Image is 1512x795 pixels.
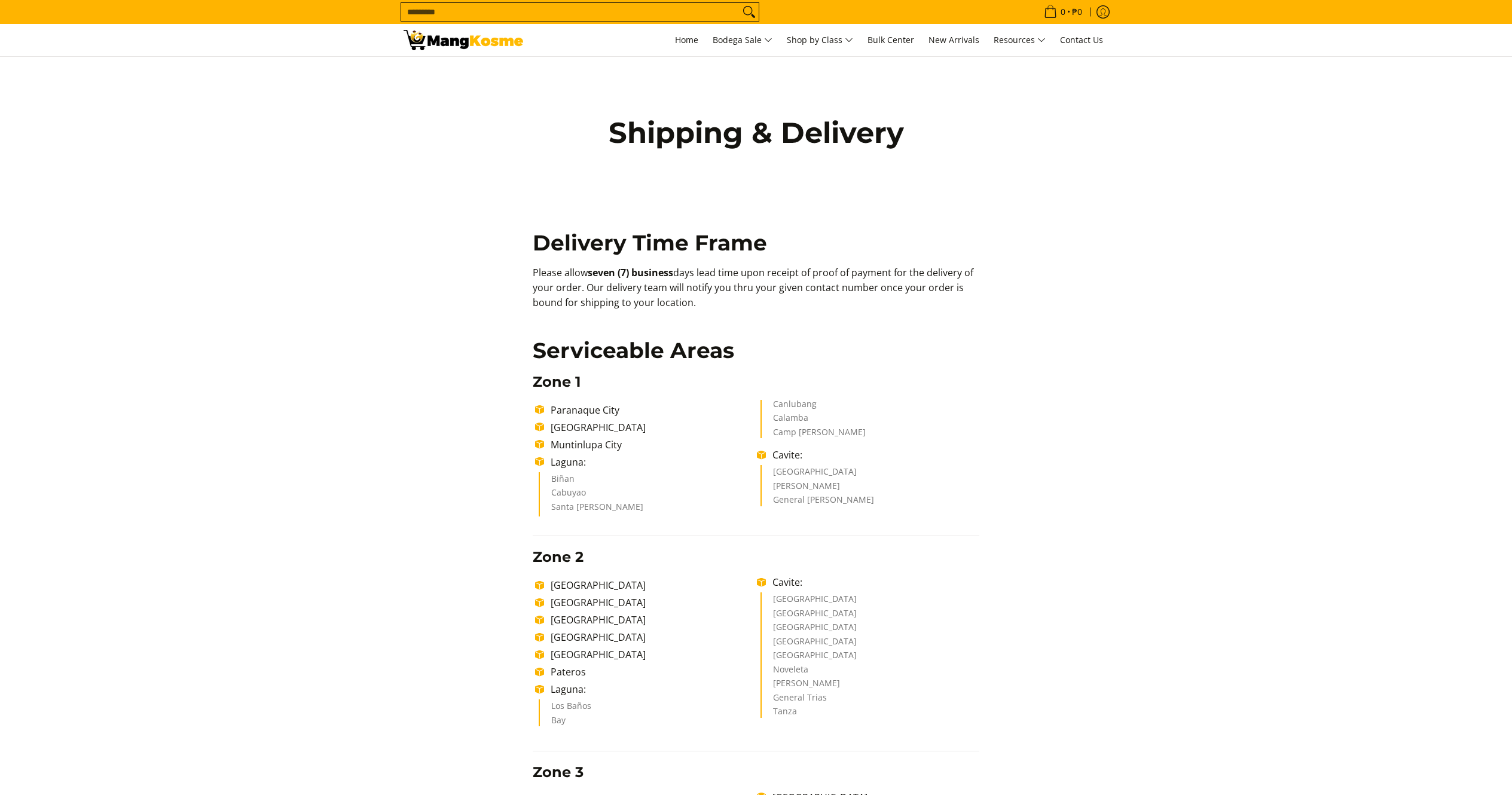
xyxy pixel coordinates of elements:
h1: Shipping & Delivery [583,115,930,151]
li: [GEOGRAPHIC_DATA] [545,595,757,610]
span: Bulk Center [868,34,914,45]
a: Resources [988,24,1052,56]
span: Bodega Sale [713,33,772,48]
li: [PERSON_NAME] [773,482,967,496]
li: Santa [PERSON_NAME] [551,503,746,517]
h2: Serviceable Areas [533,337,979,364]
li: [GEOGRAPHIC_DATA] [545,613,757,627]
a: Contact Us [1054,24,1109,56]
li: [GEOGRAPHIC_DATA] [545,647,757,662]
li: Laguna: [545,455,757,469]
li: [GEOGRAPHIC_DATA] [773,623,967,637]
p: Please allow days lead time upon receipt of proof of payment for the delivery of your order. Our ... [533,265,979,322]
li: Biñan [551,475,746,489]
button: Search [740,3,759,21]
li: [GEOGRAPHIC_DATA] [773,609,967,623]
span: Paranaque City [551,403,619,417]
li: Tanza [773,707,967,718]
img: Shipping &amp; Delivery Page l Mang Kosme: Home Appliances Warehouse Sale! [404,30,523,50]
li: Los Baños [551,702,746,716]
li: [PERSON_NAME] [773,679,967,693]
a: Bodega Sale [707,24,778,56]
h3: Zone 3 [533,763,979,781]
li: General Trias [773,693,967,708]
li: Cabuyao [551,488,746,503]
h3: Zone 2 [533,548,979,566]
nav: Main Menu [535,24,1109,56]
span: Shop by Class [787,33,853,48]
li: [GEOGRAPHIC_DATA] [545,420,757,435]
li: Canlubang [773,400,967,414]
h2: Delivery Time Frame [533,230,979,256]
li: Camp [PERSON_NAME] [773,428,967,439]
li: Cavite: [766,448,979,462]
li: [GEOGRAPHIC_DATA] [773,637,967,652]
li: Calamba [773,414,967,428]
span: ₱0 [1070,8,1084,16]
a: New Arrivals [923,24,985,56]
a: Bulk Center [862,24,920,56]
li: Muntinlupa City [545,438,757,452]
li: [GEOGRAPHIC_DATA] [773,595,967,609]
li: [GEOGRAPHIC_DATA] [773,651,967,665]
a: Home [669,24,704,56]
li: [GEOGRAPHIC_DATA] [545,630,757,644]
li: Pateros [545,665,757,679]
li: Bay [551,716,746,727]
li: Noveleta [773,665,967,680]
a: Shop by Class [781,24,859,56]
li: [GEOGRAPHIC_DATA] [545,578,757,592]
span: Home [675,34,698,45]
span: 0 [1059,8,1067,16]
b: seven (7) business [588,266,673,279]
li: Laguna: [545,682,757,696]
span: • [1040,5,1086,19]
span: Resources [994,33,1046,48]
span: New Arrivals [928,34,979,45]
li: [GEOGRAPHIC_DATA] [773,467,967,482]
li: General [PERSON_NAME] [773,496,967,506]
li: Cavite: [766,575,979,589]
h3: Zone 1 [533,373,979,391]
span: Contact Us [1060,34,1103,45]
